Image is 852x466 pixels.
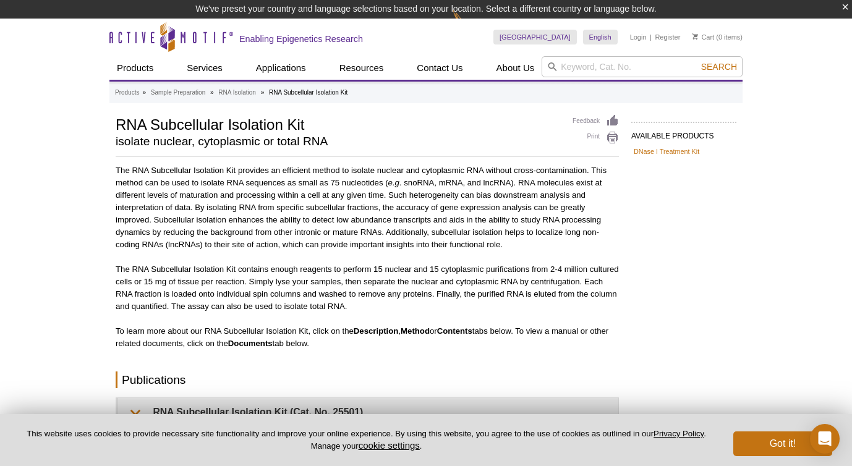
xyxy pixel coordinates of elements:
a: Products [115,87,139,98]
button: Got it! [733,431,832,456]
a: Resources [332,56,391,80]
h2: isolate nuclear, cytoplasmic or total RNA [116,136,560,147]
h2: AVAILABLE PRODUCTS [631,122,736,144]
button: Search [697,61,741,72]
a: Applications [249,56,313,80]
h2: Enabling Epigenetics Research [239,33,363,44]
p: This website uses cookies to provide necessary site functionality and improve your online experie... [20,428,713,452]
a: Login [630,33,647,41]
p: To learn more about our RNA Subcellular Isolation Kit, click on the , or tabs below. To view a ma... [116,325,619,350]
em: e.g [388,178,399,187]
a: Products [109,56,161,80]
p: The RNA Subcellular Isolation Kit provides an efficient method to isolate nuclear and cytoplasmic... [116,164,619,251]
a: Register [655,33,680,41]
a: [GEOGRAPHIC_DATA] [493,30,577,44]
input: Keyword, Cat. No. [542,56,743,77]
button: cookie settings [359,440,420,451]
div: Open Intercom Messenger [810,424,840,454]
img: Change Here [453,9,485,38]
a: Cart [692,33,714,41]
a: DNase I Treatment Kit [634,146,699,157]
h1: RNA Subcellular Isolation Kit [116,114,560,133]
a: English [583,30,618,44]
a: About Us [489,56,542,80]
strong: Contents [437,326,472,336]
strong: Description [354,326,399,336]
li: » [261,89,265,96]
summary: RNA Subcellular Isolation Kit (Cat. No. 25501) [118,398,618,426]
li: (0 items) [692,30,743,44]
a: RNA Isolation [218,87,256,98]
h2: Publications [116,371,619,388]
a: Services [179,56,230,80]
strong: Documents [228,339,273,348]
li: | [650,30,652,44]
li: » [142,89,146,96]
a: Contact Us [409,56,470,80]
p: The RNA Subcellular Isolation Kit contains enough reagents to perform 15 nuclear and 15 cytoplasm... [116,263,619,313]
a: Privacy Policy [654,429,704,438]
li: » [210,89,214,96]
li: RNA Subcellular Isolation Kit [269,89,347,96]
strong: Method [401,326,430,336]
span: Search [701,62,737,72]
img: Your Cart [692,33,698,40]
a: Feedback [573,114,619,128]
a: Print [573,131,619,145]
a: Sample Preparation [151,87,205,98]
